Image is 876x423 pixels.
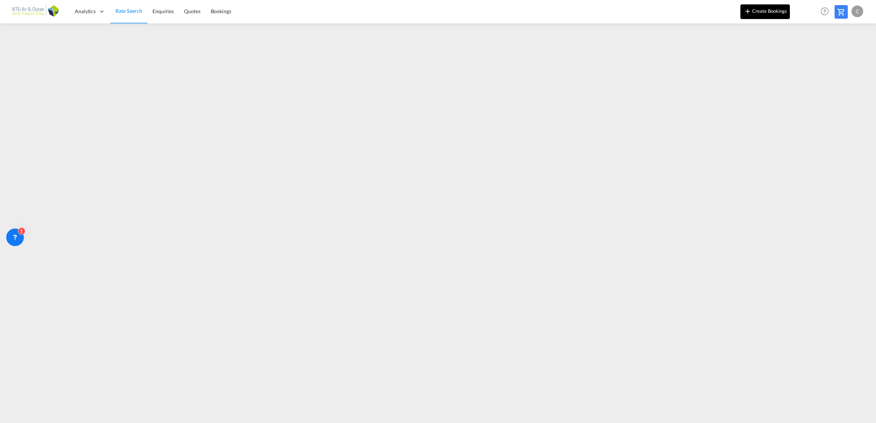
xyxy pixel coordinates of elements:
span: Analytics [75,8,96,15]
button: icon-plus 400-fgCreate Bookings [740,4,790,19]
span: Help [818,5,831,18]
div: Help [818,5,835,18]
div: C [851,5,863,17]
img: b56e2f00b01711ecb5ec2b6763d4c6fb.png [11,3,60,20]
span: Rate Search [115,8,142,14]
span: Bookings [211,8,231,14]
span: Enquiries [152,8,174,14]
md-icon: icon-plus 400-fg [743,7,752,15]
span: Quotes [184,8,200,14]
